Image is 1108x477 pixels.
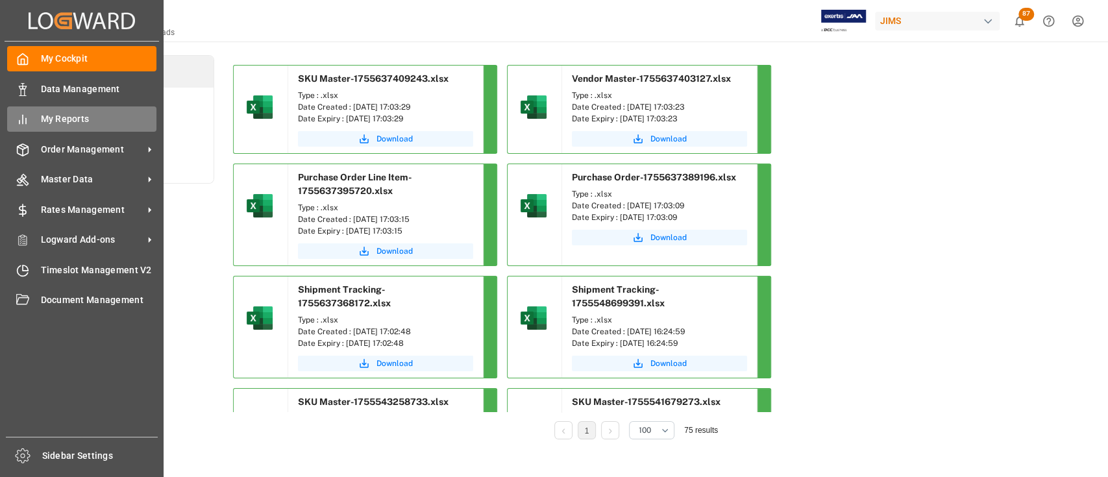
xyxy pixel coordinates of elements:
[298,101,473,113] div: Date Created : [DATE] 17:03:29
[298,284,391,308] span: Shipment Tracking-1755637368172.xlsx
[41,263,157,277] span: Timeslot Management V2
[650,358,687,369] span: Download
[572,356,747,371] button: Download
[298,225,473,237] div: Date Expiry : [DATE] 17:03:15
[7,287,156,313] a: Document Management
[298,90,473,101] div: Type : .xlsx
[572,326,747,337] div: Date Created : [DATE] 16:24:59
[518,302,549,334] img: microsoft-excel-2019--v1.png
[376,245,413,257] span: Download
[572,200,747,212] div: Date Created : [DATE] 17:03:09
[518,190,549,221] img: microsoft-excel-2019--v1.png
[572,314,747,326] div: Type : .xlsx
[572,397,720,407] span: SKU Master-1755541679273.xlsx
[376,358,413,369] span: Download
[42,449,158,463] span: Sidebar Settings
[298,326,473,337] div: Date Created : [DATE] 17:02:48
[650,232,687,243] span: Download
[572,73,731,84] span: Vendor Master-1755637403127.xlsx
[298,243,473,259] button: Download
[41,112,157,126] span: My Reports
[41,143,143,156] span: Order Management
[684,426,718,435] span: 75 results
[7,46,156,71] a: My Cockpit
[650,133,687,145] span: Download
[585,426,589,435] a: 1
[639,424,651,436] span: 100
[244,302,275,334] img: microsoft-excel-2019--v1.png
[578,421,596,439] li: 1
[41,82,157,96] span: Data Management
[1005,6,1034,36] button: show 87 new notifications
[572,284,665,308] span: Shipment Tracking-1755548699391.xlsx
[572,230,747,245] button: Download
[7,257,156,282] a: Timeslot Management V2
[601,421,619,439] li: Next Page
[7,106,156,132] a: My Reports
[7,76,156,101] a: Data Management
[629,421,674,439] button: open menu
[518,92,549,123] img: microsoft-excel-2019--v1.png
[572,188,747,200] div: Type : .xlsx
[875,12,1000,31] div: JIMS
[298,397,449,407] span: SKU Master-1755543258733.xlsx
[41,233,143,247] span: Logward Add-ons
[298,202,473,214] div: Type : .xlsx
[298,131,473,147] button: Download
[41,52,157,66] span: My Cockpit
[821,10,866,32] img: Exertis%20JAM%20-%20Email%20Logo.jpg_1722504956.jpg
[298,337,473,349] div: Date Expiry : [DATE] 17:02:48
[298,356,473,371] button: Download
[572,172,736,182] span: Purchase Order-1755637389196.xlsx
[572,101,747,113] div: Date Created : [DATE] 17:03:23
[298,314,473,326] div: Type : .xlsx
[554,421,572,439] li: Previous Page
[244,92,275,123] img: microsoft-excel-2019--v1.png
[875,8,1005,33] button: JIMS
[572,90,747,101] div: Type : .xlsx
[41,173,143,186] span: Master Data
[376,133,413,145] span: Download
[41,203,143,217] span: Rates Management
[244,190,275,221] img: microsoft-excel-2019--v1.png
[298,214,473,225] div: Date Created : [DATE] 17:03:15
[572,131,747,147] button: Download
[41,293,157,307] span: Document Management
[572,337,747,349] div: Date Expiry : [DATE] 16:24:59
[298,73,449,84] span: SKU Master-1755637409243.xlsx
[298,113,473,125] div: Date Expiry : [DATE] 17:03:29
[572,212,747,223] div: Date Expiry : [DATE] 17:03:09
[1018,8,1034,21] span: 87
[1034,6,1063,36] button: Help Center
[572,113,747,125] div: Date Expiry : [DATE] 17:03:23
[298,172,412,196] span: Purchase Order Line Item-1755637395720.xlsx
